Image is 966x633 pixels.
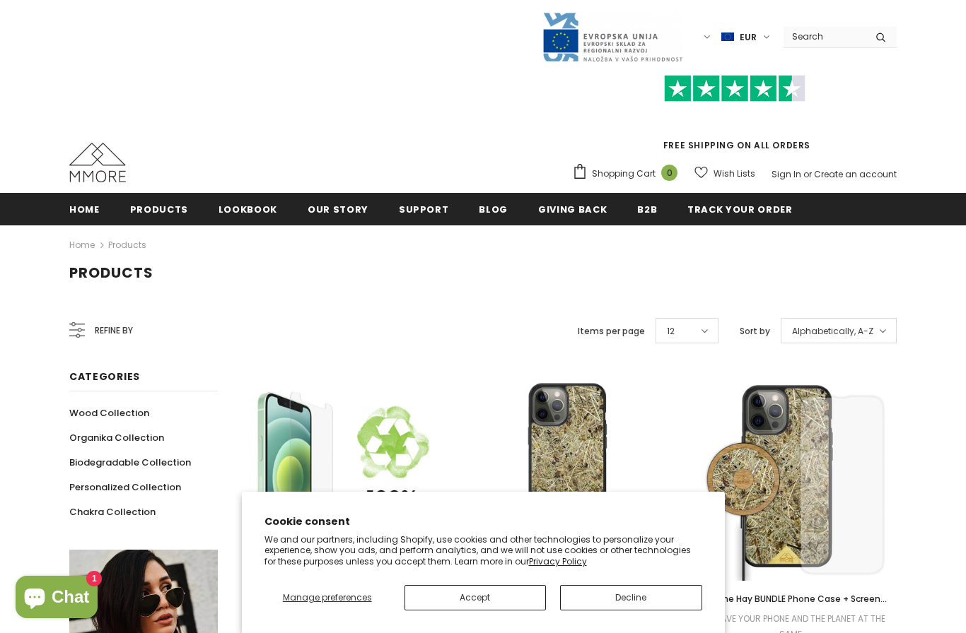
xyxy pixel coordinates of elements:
[69,237,95,254] a: Home
[264,514,702,529] h2: Cookie consent
[69,475,181,499] a: Personalized Collection
[772,168,801,180] a: Sign In
[572,81,897,151] span: FREE SHIPPING ON ALL ORDERS
[130,203,188,216] span: Products
[69,143,126,182] img: MMORE Cases
[283,591,372,603] span: Manage preferences
[405,585,546,610] button: Accept
[69,431,164,444] span: Organika Collection
[687,193,792,225] a: Track your order
[707,593,887,620] span: Alpine Hay BUNDLE Phone Case + Screen Protector + Alpine Hay Wireless Charger
[69,369,140,384] span: Categories
[479,193,508,225] a: Blog
[792,324,873,338] span: Alphabetically, A-Z
[69,203,100,216] span: Home
[69,456,191,469] span: Biodegradable Collection
[538,203,607,216] span: Giving back
[694,161,755,186] a: Wish Lists
[692,591,897,607] a: Alpine Hay BUNDLE Phone Case + Screen Protector + Alpine Hay Wireless Charger
[578,324,645,338] label: Items per page
[308,203,368,216] span: Our Story
[69,406,149,420] span: Wood Collection
[219,203,277,216] span: Lookbook
[637,193,657,225] a: B2B
[69,499,156,524] a: Chakra Collection
[529,555,587,567] a: Privacy Policy
[664,75,805,102] img: Trust Pilot Stars
[560,585,702,610] button: Decline
[108,239,146,251] a: Products
[130,193,188,225] a: Products
[542,11,683,63] img: Javni Razpis
[69,450,191,475] a: Biodegradable Collection
[667,324,675,338] span: 12
[69,425,164,450] a: Organika Collection
[592,167,656,181] span: Shopping Cart
[69,193,100,225] a: Home
[11,576,102,622] inbox-online-store-chat: Shopify online store chat
[69,480,181,494] span: Personalized Collection
[264,534,702,567] p: We and our partners, including Shopify, use cookies and other technologies to personalize your ex...
[219,193,277,225] a: Lookbook
[69,401,149,425] a: Wood Collection
[803,168,812,180] span: or
[740,30,757,45] span: EUR
[572,163,685,184] a: Shopping Cart 0
[714,167,755,181] span: Wish Lists
[479,203,508,216] span: Blog
[637,203,657,216] span: B2B
[538,193,607,225] a: Giving back
[399,193,449,225] a: support
[542,30,683,42] a: Javni Razpis
[264,585,390,610] button: Manage preferences
[814,168,897,180] a: Create an account
[69,263,153,283] span: Products
[687,203,792,216] span: Track your order
[661,165,677,181] span: 0
[740,324,770,338] label: Sort by
[784,26,865,47] input: Search Site
[308,193,368,225] a: Our Story
[572,102,897,138] iframe: Customer reviews powered by Trustpilot
[239,591,444,607] a: 100% RECYCLABLE Tempered glass 2D/3D screen protector
[95,323,133,338] span: Refine by
[399,203,449,216] span: support
[69,505,156,519] span: Chakra Collection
